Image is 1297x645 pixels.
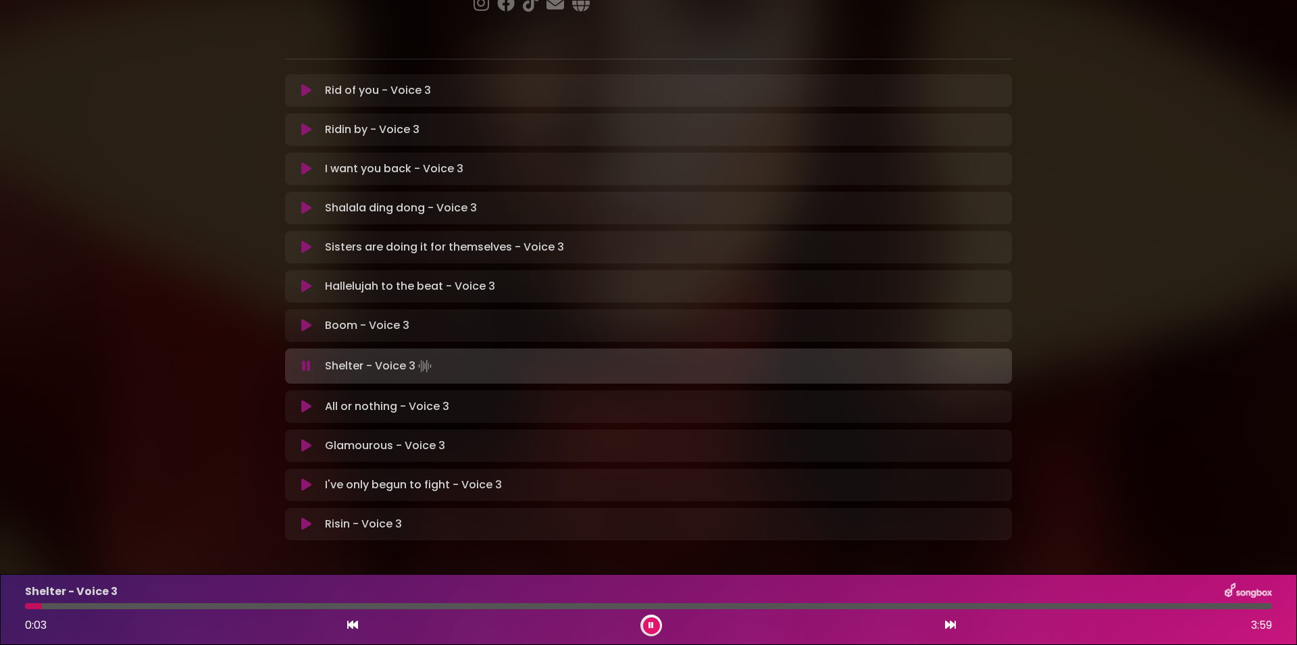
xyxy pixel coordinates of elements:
[325,122,419,138] p: Ridin by - Voice 3
[325,438,445,454] p: Glamourous - Voice 3
[325,357,434,376] p: Shelter - Voice 3
[325,477,502,493] p: I've only begun to fight - Voice 3
[325,317,409,334] p: Boom - Voice 3
[415,357,434,376] img: waveform4.gif
[25,584,118,600] p: Shelter - Voice 3
[325,200,477,216] p: Shalala ding dong - Voice 3
[325,161,463,177] p: I want you back - Voice 3
[325,82,431,99] p: Rid of you - Voice 3
[1225,583,1272,600] img: songbox-logo-white.png
[325,398,449,415] p: All or nothing - Voice 3
[325,239,564,255] p: Sisters are doing it for themselves - Voice 3
[325,278,495,294] p: Hallelujah to the beat - Voice 3
[325,516,402,532] p: Risin - Voice 3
